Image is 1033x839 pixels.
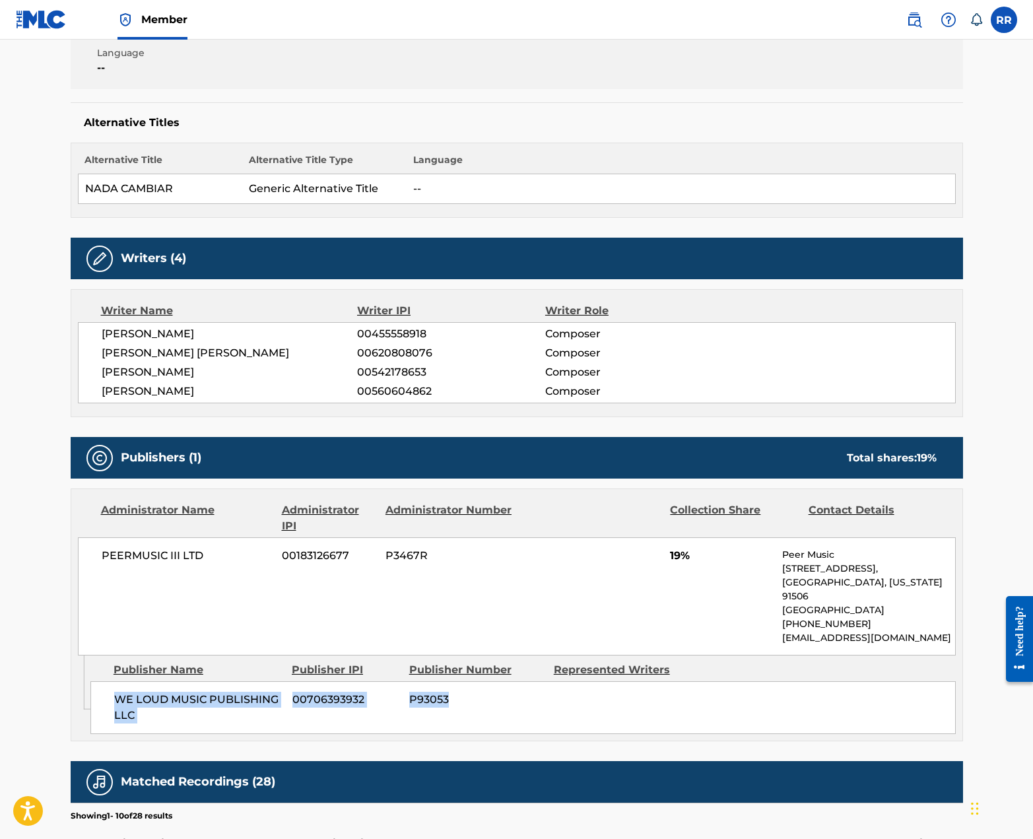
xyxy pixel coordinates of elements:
[282,502,376,534] div: Administrator IPI
[114,662,282,678] div: Publisher Name
[782,631,954,645] p: [EMAIL_ADDRESS][DOMAIN_NAME]
[114,692,283,723] span: WE LOUD MUSIC PUBLISHING LLC
[847,450,937,466] div: Total shares:
[242,174,407,204] td: Generic Alternative Title
[92,251,108,267] img: Writers
[292,692,399,708] span: 00706393932
[971,789,979,828] div: Drag
[357,384,545,399] span: 00560604862
[242,153,407,174] th: Alternative Title Type
[102,364,358,380] span: [PERSON_NAME]
[102,384,358,399] span: [PERSON_NAME]
[670,502,798,534] div: Collection Share
[991,7,1017,33] div: User Menu
[71,810,172,822] p: Showing 1 - 10 of 28 results
[102,345,358,361] span: [PERSON_NAME] [PERSON_NAME]
[545,326,716,342] span: Composer
[84,116,950,129] h5: Alternative Titles
[282,548,376,564] span: 00183126677
[407,174,955,204] td: --
[554,662,688,678] div: Represented Writers
[97,60,310,76] span: --
[670,548,772,564] span: 19%
[935,7,962,33] div: Help
[967,776,1033,839] iframe: Chat Widget
[901,7,927,33] a: Public Search
[385,502,514,534] div: Administrator Number
[917,452,937,464] span: 19 %
[121,774,275,789] h5: Matched Recordings (28)
[409,692,544,708] span: P93053
[407,153,955,174] th: Language
[16,10,67,29] img: MLC Logo
[92,450,108,466] img: Publishers
[102,326,358,342] span: [PERSON_NAME]
[782,548,954,562] p: Peer Music
[996,586,1033,692] iframe: Resource Center
[906,12,922,28] img: search
[385,548,514,564] span: P3467R
[102,548,273,564] span: PEERMUSIC III LTD
[545,384,716,399] span: Composer
[292,662,399,678] div: Publisher IPI
[545,303,716,319] div: Writer Role
[357,326,545,342] span: 00455558918
[78,174,242,204] td: NADA CAMBIAR
[357,364,545,380] span: 00542178653
[545,364,716,380] span: Composer
[357,345,545,361] span: 00620808076
[782,562,954,576] p: [STREET_ADDRESS],
[545,345,716,361] span: Composer
[117,12,133,28] img: Top Rightsholder
[941,12,956,28] img: help
[782,617,954,631] p: [PHONE_NUMBER]
[970,13,983,26] div: Notifications
[97,46,310,60] span: Language
[101,502,272,534] div: Administrator Name
[92,774,108,790] img: Matched Recordings
[782,603,954,617] p: [GEOGRAPHIC_DATA]
[357,303,545,319] div: Writer IPI
[78,153,242,174] th: Alternative Title
[809,502,937,534] div: Contact Details
[409,662,544,678] div: Publisher Number
[121,251,186,266] h5: Writers (4)
[782,576,954,603] p: [GEOGRAPHIC_DATA], [US_STATE] 91506
[141,12,187,27] span: Member
[101,303,358,319] div: Writer Name
[121,450,201,465] h5: Publishers (1)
